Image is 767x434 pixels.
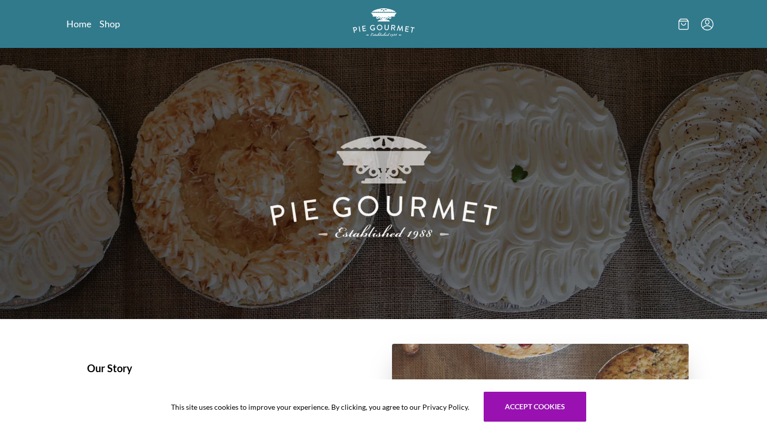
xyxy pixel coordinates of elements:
img: logo [353,8,415,37]
a: Shop [99,18,120,30]
button: Menu [701,18,713,30]
span: This site uses cookies to improve your experience. By clicking, you agree to our Privacy Policy. [171,402,469,412]
a: Home [66,18,91,30]
button: Accept cookies [484,392,586,422]
h1: Our Story [87,360,367,376]
a: Logo [353,8,415,40]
